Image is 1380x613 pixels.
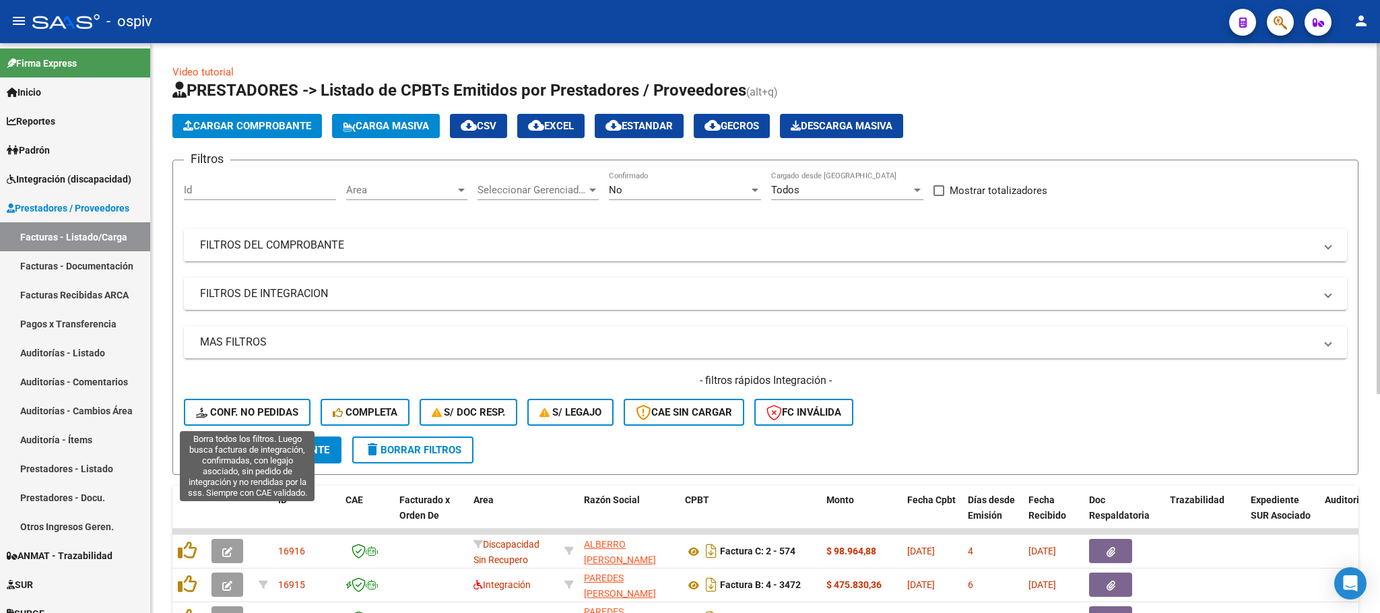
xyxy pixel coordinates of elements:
[539,406,601,418] span: S/ legajo
[196,406,298,418] span: Conf. no pedidas
[1023,486,1084,545] datatable-header-cell: Fecha Recibido
[7,114,55,129] span: Reportes
[584,537,674,565] div: 27178274770
[184,437,341,463] button: Buscar Comprobante
[321,399,409,426] button: Completa
[968,494,1015,521] span: Días desde Emisión
[968,579,973,590] span: 6
[7,143,50,158] span: Padrón
[1089,494,1150,521] span: Doc Respaldatoria
[605,120,673,132] span: Estandar
[754,399,853,426] button: FC Inválida
[461,117,477,133] mat-icon: cloud_download
[278,494,287,505] span: ID
[636,406,732,418] span: CAE SIN CARGAR
[624,399,744,426] button: CAE SIN CARGAR
[468,486,559,545] datatable-header-cell: Area
[394,486,468,545] datatable-header-cell: Facturado x Orden De
[584,494,640,505] span: Razón Social
[704,120,759,132] span: Gecros
[278,546,305,556] span: 16916
[473,494,494,505] span: Area
[432,406,506,418] span: S/ Doc Resp.
[352,437,473,463] button: Borrar Filtros
[766,406,841,418] span: FC Inválida
[780,114,903,138] button: Descarga Masiva
[702,540,720,562] i: Descargar documento
[1028,546,1056,556] span: [DATE]
[333,406,397,418] span: Completa
[720,546,795,557] strong: Factura C: 2 - 574
[517,114,585,138] button: EXCEL
[704,117,721,133] mat-icon: cloud_download
[7,201,129,216] span: Prestadores / Proveedores
[478,184,587,196] span: Seleccionar Gerenciador
[1325,494,1365,505] span: Auditoria
[7,172,131,187] span: Integración (discapacidad)
[473,579,531,590] span: Integración
[528,117,544,133] mat-icon: cloud_download
[172,114,322,138] button: Cargar Comprobante
[346,184,455,196] span: Area
[340,486,394,545] datatable-header-cell: CAE
[1028,494,1066,521] span: Fecha Recibido
[694,114,770,138] button: Gecros
[584,539,656,565] span: ALBERRO [PERSON_NAME]
[962,486,1023,545] datatable-header-cell: Días desde Emisión
[1245,486,1319,545] datatable-header-cell: Expediente SUR Asociado
[1028,579,1056,590] span: [DATE]
[527,399,614,426] button: S/ legajo
[821,486,902,545] datatable-header-cell: Monto
[200,238,1315,253] mat-panel-title: FILTROS DEL COMPROBANTE
[826,546,876,556] strong: $ 98.964,88
[826,494,854,505] span: Monto
[605,117,622,133] mat-icon: cloud_download
[702,574,720,595] i: Descargar documento
[184,278,1347,310] mat-expansion-panel-header: FILTROS DE INTEGRACION
[7,548,112,563] span: ANMAT - Trazabilidad
[7,56,77,71] span: Firma Express
[106,7,152,36] span: - ospiv
[907,579,935,590] span: [DATE]
[680,486,821,545] datatable-header-cell: CPBT
[579,486,680,545] datatable-header-cell: Razón Social
[584,573,656,599] span: PAREDES [PERSON_NAME]
[273,486,340,545] datatable-header-cell: ID
[1353,13,1369,29] mat-icon: person
[184,373,1347,388] h4: - filtros rápidos Integración -
[771,184,799,196] span: Todos
[609,184,622,196] span: No
[346,494,363,505] span: CAE
[1251,494,1311,521] span: Expediente SUR Asociado
[685,494,709,505] span: CPBT
[1334,567,1367,600] div: Open Intercom Messenger
[420,399,518,426] button: S/ Doc Resp.
[11,13,27,29] mat-icon: menu
[184,150,230,168] h3: Filtros
[184,229,1347,261] mat-expansion-panel-header: FILTROS DEL COMPROBANTE
[780,114,903,138] app-download-masive: Descarga masiva de comprobantes (adjuntos)
[364,444,461,456] span: Borrar Filtros
[907,494,956,505] span: Fecha Cpbt
[1170,494,1224,505] span: Trazabilidad
[343,120,429,132] span: Carga Masiva
[968,546,973,556] span: 4
[399,494,450,521] span: Facturado x Orden De
[461,120,496,132] span: CSV
[196,441,212,457] mat-icon: search
[200,335,1315,350] mat-panel-title: MAS FILTROS
[184,399,310,426] button: Conf. no pedidas
[950,183,1047,199] span: Mostrar totalizadores
[278,579,305,590] span: 16915
[172,66,234,78] a: Video tutorial
[172,81,746,100] span: PRESTADORES -> Listado de CPBTs Emitidos por Prestadores / Proveedores
[528,120,574,132] span: EXCEL
[196,444,329,456] span: Buscar Comprobante
[200,286,1315,301] mat-panel-title: FILTROS DE INTEGRACION
[595,114,684,138] button: Estandar
[183,120,311,132] span: Cargar Comprobante
[1164,486,1245,545] datatable-header-cell: Trazabilidad
[450,114,507,138] button: CSV
[1084,486,1164,545] datatable-header-cell: Doc Respaldatoria
[473,539,539,565] span: Discapacidad Sin Recupero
